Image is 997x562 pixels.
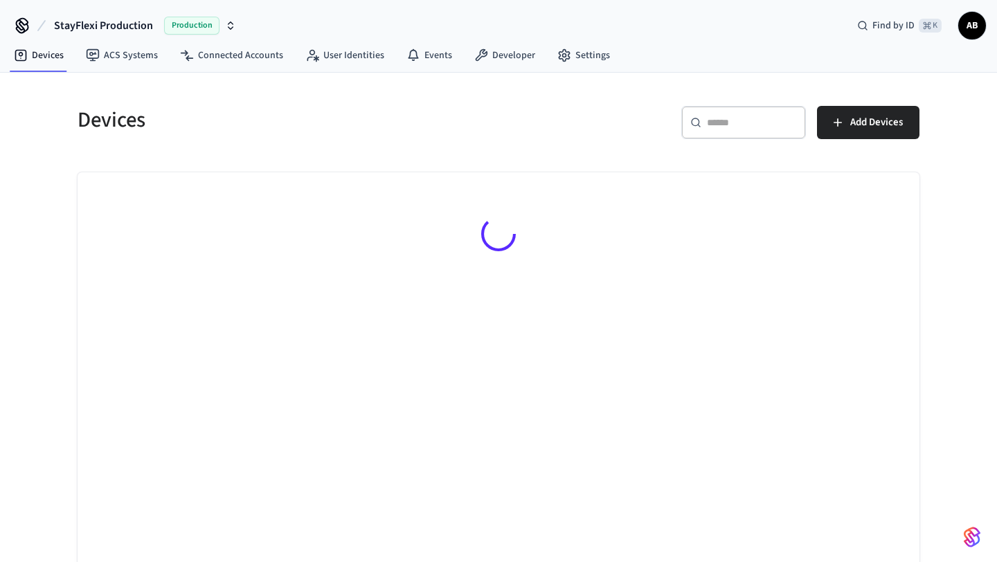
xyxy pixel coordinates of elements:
span: Add Devices [850,114,903,132]
a: Settings [546,43,621,68]
h5: Devices [78,106,490,134]
div: Find by ID⌘ K [846,13,953,38]
span: AB [960,13,985,38]
a: Developer [463,43,546,68]
a: ACS Systems [75,43,169,68]
a: Connected Accounts [169,43,294,68]
a: Devices [3,43,75,68]
a: User Identities [294,43,395,68]
img: SeamLogoGradient.69752ec5.svg [964,526,980,548]
button: AB [958,12,986,39]
span: Find by ID [872,19,915,33]
a: Events [395,43,463,68]
button: Add Devices [817,106,919,139]
span: ⌘ K [919,19,942,33]
span: Production [164,17,219,35]
span: StayFlexi Production [54,17,153,34]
